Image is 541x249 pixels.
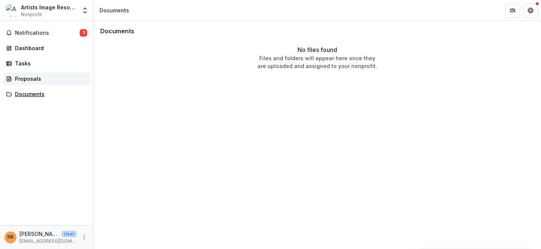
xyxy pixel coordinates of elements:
div: Documents [100,6,129,14]
a: Documents [3,88,90,100]
a: Dashboard [3,42,90,54]
div: Documents [15,90,84,98]
span: Nonprofit [21,11,42,18]
h3: Documents [100,28,134,35]
p: No files found [297,45,337,54]
p: [EMAIL_ADDRESS][DOMAIN_NAME] [19,238,77,245]
button: Get Help [523,3,538,18]
span: 1 [80,29,87,37]
a: Proposals [3,73,90,85]
img: Artists Image Resource [6,4,18,16]
div: Robert Beckman [7,235,13,240]
button: Notifications1 [3,27,90,39]
nav: breadcrumb [97,5,132,16]
a: Tasks [3,57,90,70]
button: More [80,233,89,242]
p: User [61,231,77,237]
button: Open entity switcher [80,3,90,18]
div: Tasks [15,59,84,67]
p: [PERSON_NAME] [19,230,58,238]
div: Artists Image Resource [21,3,77,11]
p: Files and folders will appear here once they are uploaded and assigned to your nonprofit. [257,54,377,70]
div: Proposals [15,75,84,83]
div: Dashboard [15,44,84,52]
button: Partners [505,3,520,18]
span: Notifications [15,30,80,36]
